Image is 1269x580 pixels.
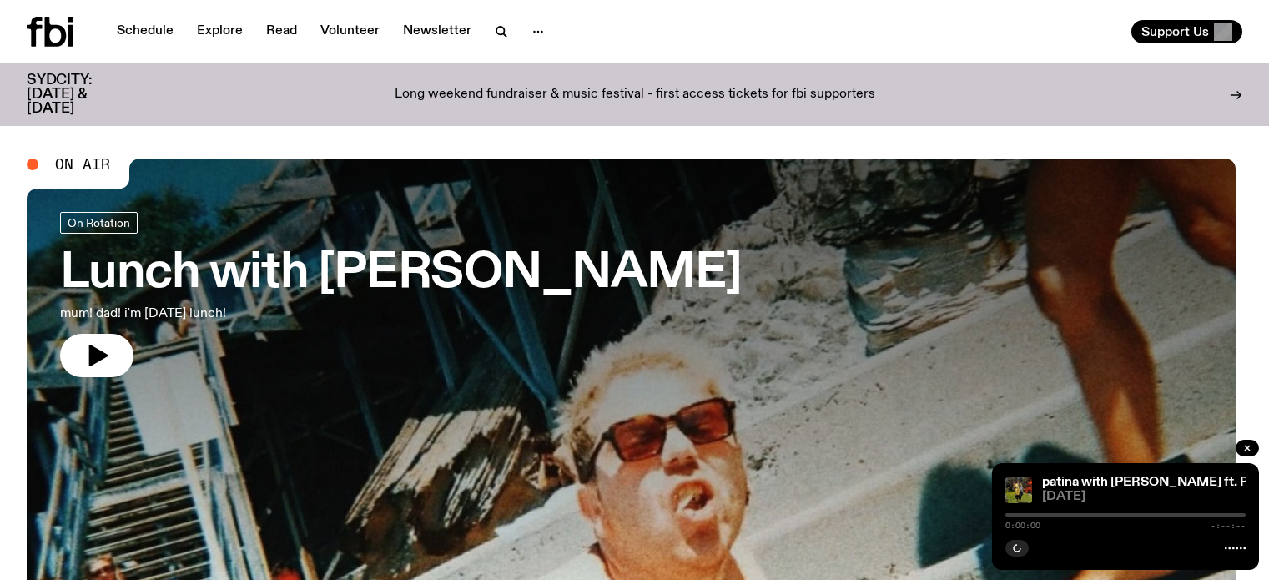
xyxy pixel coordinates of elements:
a: Volunteer [310,20,390,43]
a: Newsletter [393,20,481,43]
a: Read [256,20,307,43]
p: mum! dad! i'm [DATE] lunch! [60,304,487,324]
h3: Lunch with [PERSON_NAME] [60,250,742,297]
button: Support Us [1131,20,1242,43]
a: Schedule [107,20,184,43]
p: Long weekend fundraiser & music festival - first access tickets for fbi supporters [395,88,875,103]
span: On Air [55,157,110,172]
h3: SYDCITY: [DATE] & [DATE] [27,73,133,116]
span: [DATE] [1042,491,1246,503]
span: Support Us [1141,24,1209,39]
span: 0:00:00 [1005,522,1040,530]
a: Lunch with [PERSON_NAME]mum! dad! i'm [DATE] lunch! [60,212,742,377]
a: On Rotation [60,212,138,234]
a: Explore [187,20,253,43]
span: On Rotation [68,216,130,229]
span: -:--:-- [1211,522,1246,530]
